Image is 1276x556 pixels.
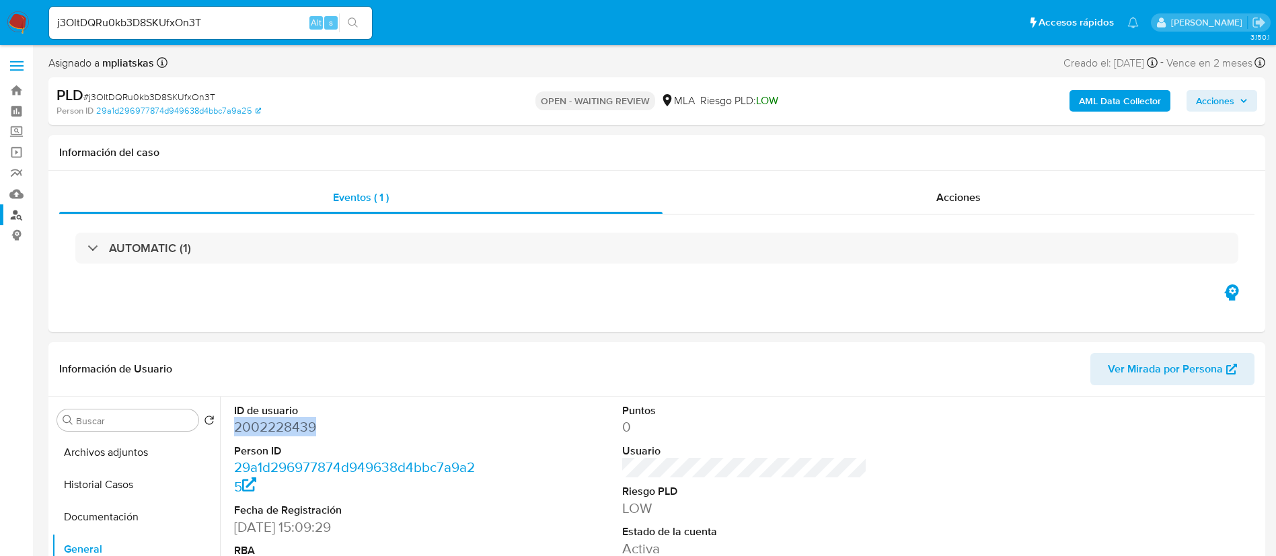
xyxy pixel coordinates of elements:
span: LOW [756,93,778,108]
span: s [329,16,333,29]
a: Notificaciones [1127,17,1139,28]
span: Asignado a [48,56,154,71]
b: AML Data Collector [1079,90,1161,112]
h1: Información de Usuario [59,362,172,376]
h3: AUTOMATIC (1) [109,241,191,255]
dt: Usuario [622,444,868,459]
button: Volver al orden por defecto [204,415,215,430]
dt: Fecha de Registración [234,503,480,518]
a: 29a1d296977874d949638d4bbc7a9a25 [234,457,475,495]
button: Ver Mirada por Persona [1090,353,1254,385]
span: Eventos ( 1 ) [333,190,389,205]
span: Ver Mirada por Persona [1108,353,1223,385]
div: MLA [661,93,695,108]
a: 29a1d296977874d949638d4bbc7a9a25 [96,105,261,117]
dd: [DATE] 15:09:29 [234,518,480,537]
span: Acciones [936,190,981,205]
span: Acciones [1196,90,1234,112]
div: Creado el: [DATE] [1063,54,1158,72]
input: Buscar usuario o caso... [49,14,372,32]
span: - [1160,54,1164,72]
span: Alt [311,16,322,29]
div: AUTOMATIC (1) [75,233,1238,264]
dt: ID de usuario [234,403,480,418]
button: Historial Casos [52,469,220,501]
dd: LOW [622,499,868,518]
input: Buscar [76,415,193,427]
a: Salir [1252,15,1266,30]
button: Archivos adjuntos [52,436,220,469]
h1: Información del caso [59,146,1254,159]
b: Person ID [57,105,93,117]
button: Buscar [63,415,73,426]
span: Accesos rápidos [1039,15,1114,30]
dt: Person ID [234,444,480,459]
span: # j3OltDQRu0kb3D8SKUfxOn3T [83,90,215,104]
b: mpliatskas [100,55,154,71]
button: Documentación [52,501,220,533]
dt: Estado de la cuenta [622,524,868,539]
dd: 0 [622,418,868,436]
dt: Riesgo PLD [622,484,868,499]
p: OPEN - WAITING REVIEW [535,91,655,110]
dt: Puntos [622,403,868,418]
button: AML Data Collector [1069,90,1170,112]
button: Acciones [1187,90,1257,112]
p: micaela.pliatskas@mercadolibre.com [1171,16,1247,29]
button: search-icon [339,13,367,32]
dd: 2002228439 [234,418,480,436]
span: Vence en 2 meses [1166,56,1252,71]
span: Riesgo PLD: [700,93,778,108]
b: PLD [57,84,83,106]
